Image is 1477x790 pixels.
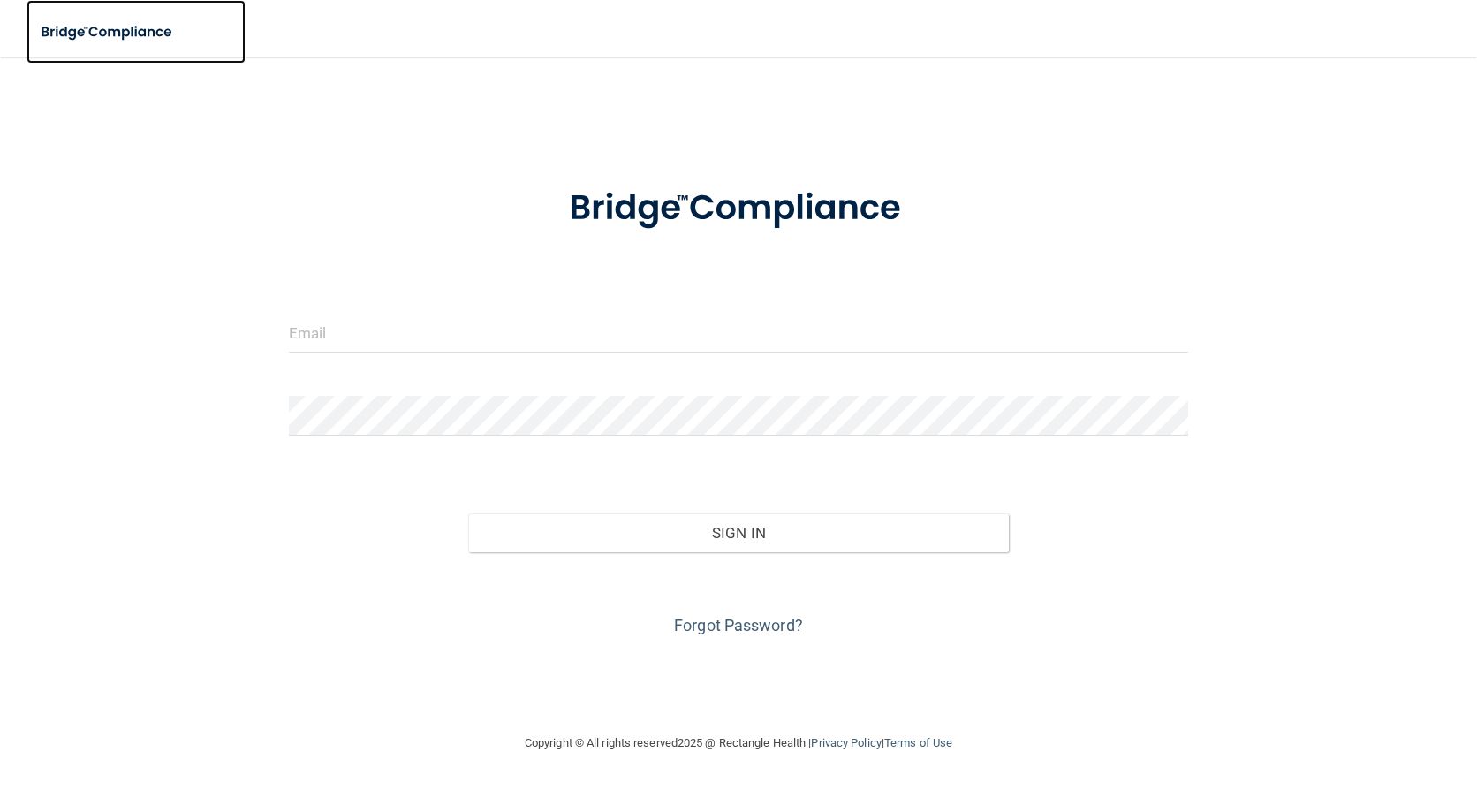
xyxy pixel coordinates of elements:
div: Copyright © All rights reserved 2025 @ Rectangle Health | | [416,715,1061,771]
a: Forgot Password? [674,616,803,634]
input: Email [289,313,1189,353]
button: Sign In [468,513,1008,552]
a: Privacy Policy [811,736,881,749]
img: bridge_compliance_login_screen.278c3ca4.svg [27,14,189,50]
img: bridge_compliance_login_screen.278c3ca4.svg [533,163,944,254]
a: Terms of Use [884,736,952,749]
